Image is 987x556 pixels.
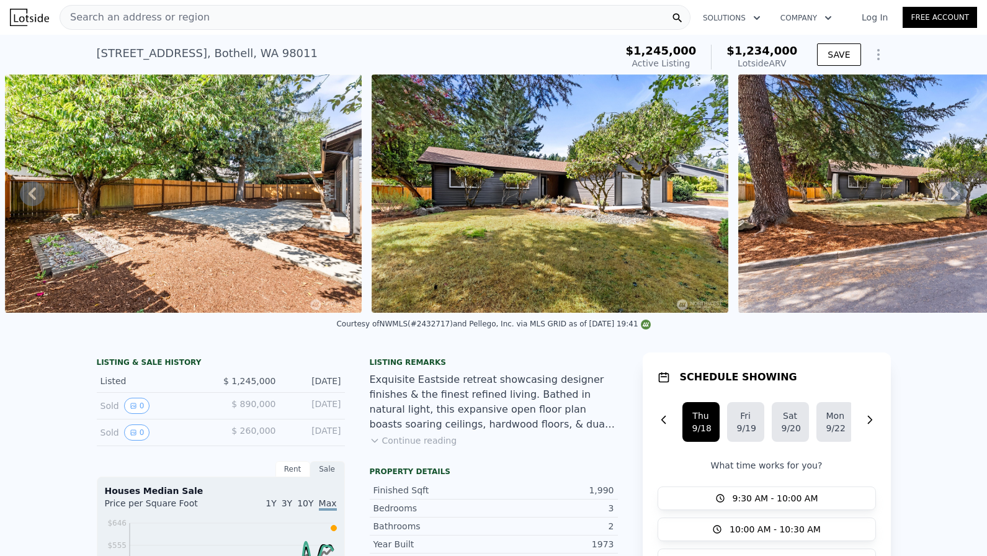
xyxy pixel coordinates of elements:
span: Active Listing [632,58,690,68]
div: Sale [310,461,345,477]
div: [DATE] [286,375,341,387]
a: Log In [847,11,903,24]
div: Houses Median Sale [105,485,337,497]
img: NWMLS Logo [641,320,651,330]
button: Company [770,7,842,29]
div: Lotside ARV [726,57,797,69]
div: Courtesy of NWMLS (#2432717) and Pellego, Inc. via MLS GRID as of [DATE] 19:41 [336,320,650,328]
div: Mon [826,410,844,422]
div: 3 [494,502,614,514]
div: Rent [275,461,310,477]
div: [DATE] [286,398,341,414]
div: Property details [370,467,618,477]
span: 10:00 AM - 10:30 AM [730,523,821,536]
div: 2 [494,520,614,532]
span: $1,234,000 [726,44,797,57]
div: Price per Square Foot [105,497,221,517]
h1: SCHEDULE SHOWING [680,370,797,385]
span: $ 890,000 [231,399,275,409]
a: Free Account [903,7,977,28]
div: Thu [692,410,710,422]
div: Bathrooms [373,520,494,532]
button: 10:00 AM - 10:30 AM [658,518,876,541]
div: 9/19 [737,422,754,434]
div: Sold [100,398,211,414]
span: 1Y [266,498,276,508]
tspan: $646 [107,519,127,527]
div: Sold [100,424,211,441]
button: Fri9/19 [727,402,764,442]
div: Fri [737,410,754,422]
div: [DATE] [286,424,341,441]
button: Sat9/20 [772,402,809,442]
p: What time works for you? [658,459,876,472]
div: 9/22 [826,422,844,434]
div: 9/20 [782,422,799,434]
button: Continue reading [370,434,457,447]
div: Exquisite Eastside retreat showcasing designer finishes & the finest refined living. Bathed in na... [370,372,618,432]
button: Solutions [693,7,770,29]
div: Finished Sqft [373,484,494,496]
button: 9:30 AM - 10:00 AM [658,486,876,510]
button: Thu9/18 [682,402,720,442]
button: View historical data [124,424,150,441]
tspan: $555 [107,541,127,550]
img: Lotside [10,9,49,26]
span: $ 1,245,000 [223,376,276,386]
img: Sale: 169701065 Parcel: 98467790 [372,74,728,313]
div: 1,990 [494,484,614,496]
span: Search an address or region [60,10,210,25]
div: Listed [100,375,211,387]
button: View historical data [124,398,150,414]
div: 9/18 [692,422,710,434]
span: Max [319,498,337,511]
span: 3Y [282,498,292,508]
span: $1,245,000 [625,44,696,57]
div: Sat [782,410,799,422]
button: Show Options [866,42,891,67]
div: Year Built [373,538,494,550]
span: 10Y [297,498,313,508]
button: Mon9/22 [816,402,854,442]
img: Sale: 169701065 Parcel: 98467790 [5,74,362,313]
span: 9:30 AM - 10:00 AM [733,492,818,504]
div: Bedrooms [373,502,494,514]
div: [STREET_ADDRESS] , Bothell , WA 98011 [97,45,318,62]
span: $ 260,000 [231,426,275,436]
div: Listing remarks [370,357,618,367]
div: 1973 [494,538,614,550]
div: LISTING & SALE HISTORY [97,357,345,370]
button: SAVE [817,43,860,66]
